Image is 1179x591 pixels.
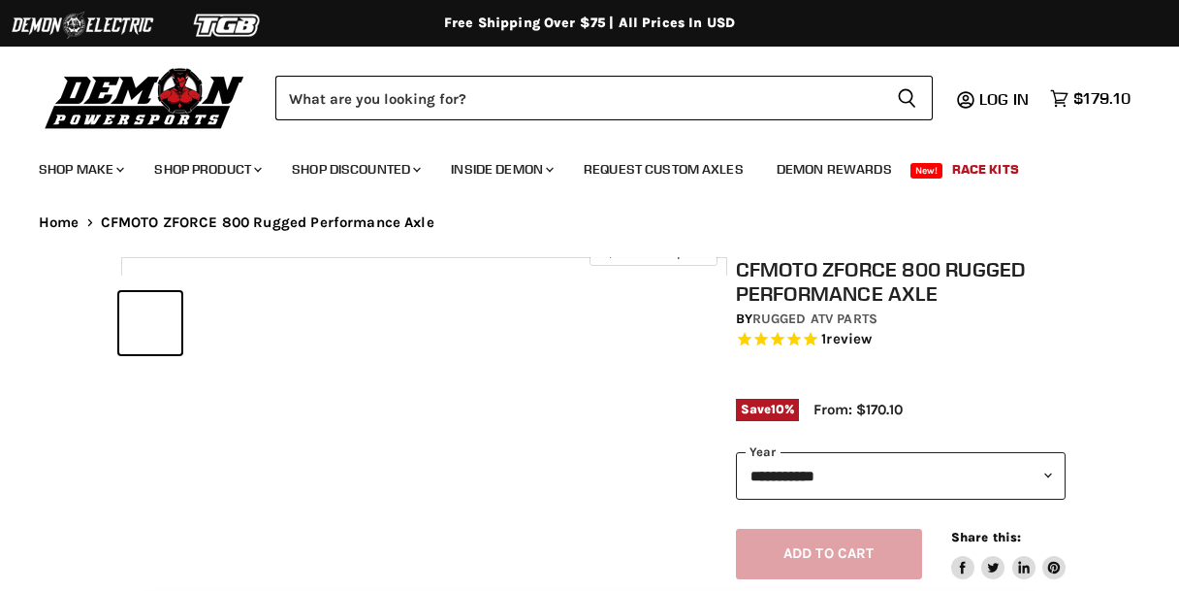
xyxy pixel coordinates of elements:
[979,89,1029,109] span: Log in
[881,76,933,120] button: Search
[736,257,1067,306] h1: CFMOTO ZFORCE 800 Rugged Performance Axle
[275,76,881,120] input: Search
[771,402,784,416] span: 10
[101,214,434,231] span: CFMOTO ZFORCE 800 Rugged Performance Axle
[140,149,273,189] a: Shop Product
[736,330,1067,350] span: Rated 5.0 out of 5 stars 1 reviews
[826,331,872,348] span: review
[951,530,1021,544] span: Share this:
[275,76,933,120] form: Product
[24,149,136,189] a: Shop Make
[436,149,565,189] a: Inside Demon
[1040,84,1140,113] a: $179.10
[119,292,181,354] button: IMAGE thumbnail
[599,245,707,259] span: Click to expand
[762,149,907,189] a: Demon Rewards
[821,331,872,348] span: 1 reviews
[752,311,877,327] a: Rugged ATV Parts
[24,142,1126,189] ul: Main menu
[971,90,1040,108] a: Log in
[155,7,301,44] img: TGB Logo 2
[736,309,1067,330] div: by
[277,149,432,189] a: Shop Discounted
[813,401,903,418] span: From: $170.10
[569,149,758,189] a: Request Custom Axles
[39,63,251,132] img: Demon Powersports
[910,163,943,179] span: New!
[736,399,800,420] span: Save %
[951,529,1067,580] aside: Share this:
[1073,89,1131,108] span: $179.10
[736,452,1067,500] select: year
[39,214,80,231] a: Home
[938,149,1034,189] a: Race Kits
[10,7,155,44] img: Demon Electric Logo 2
